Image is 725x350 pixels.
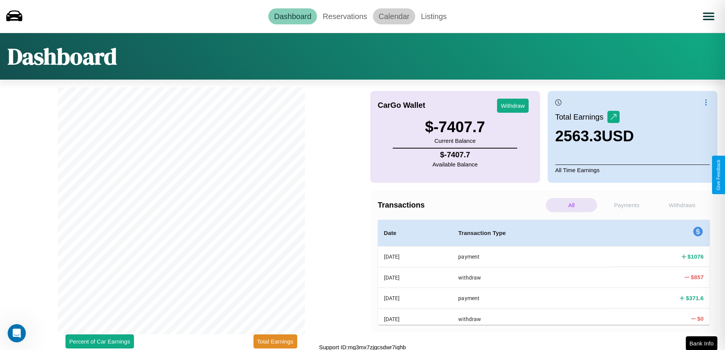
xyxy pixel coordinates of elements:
[317,8,373,24] a: Reservations
[546,198,597,212] p: All
[425,118,485,136] h3: $ -7407.7
[8,324,26,342] iframe: Intercom live chat
[378,267,453,288] th: [DATE]
[65,334,134,348] button: Percent of Car Earnings
[378,246,453,267] th: [DATE]
[452,288,610,308] th: payment
[378,201,544,209] h4: Transactions
[452,308,610,329] th: withdraw
[432,150,478,159] h4: $ -7407.7
[373,8,415,24] a: Calendar
[8,41,117,72] h1: Dashboard
[452,267,610,288] th: withdraw
[253,334,297,348] button: Total Earnings
[458,229,604,238] h4: Transaction Type
[691,273,704,281] h4: $ 857
[425,136,485,146] p: Current Balance
[555,165,710,175] p: All Time Earnings
[698,6,719,27] button: Open menu
[415,8,453,24] a: Listings
[601,198,652,212] p: Payments
[378,101,425,110] h4: CarGo Wallet
[688,253,704,261] h4: $ 1076
[432,159,478,169] p: Available Balance
[378,308,453,329] th: [DATE]
[268,8,317,24] a: Dashboard
[716,160,721,190] div: Give Feedback
[497,99,529,113] button: Withdraw
[452,246,610,267] th: payment
[555,110,607,124] p: Total Earnings
[686,294,704,302] h4: $ 371.6
[656,198,708,212] p: Withdraws
[555,128,634,145] h3: 2563.3 USD
[697,315,704,323] h4: $ 0
[384,229,446,238] h4: Date
[378,288,453,308] th: [DATE]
